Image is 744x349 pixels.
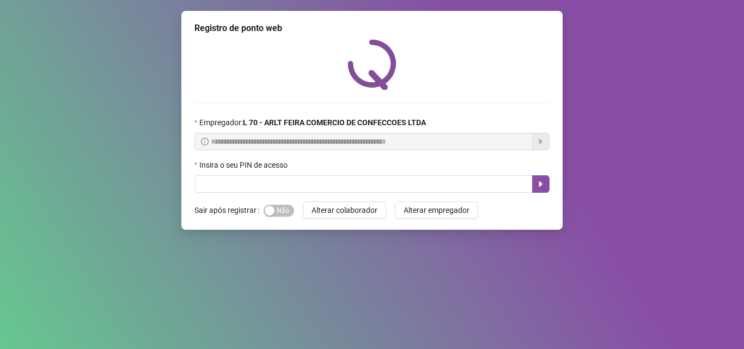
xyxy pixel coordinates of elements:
[194,159,295,171] label: Insira o seu PIN de acesso
[395,201,478,219] button: Alterar empregador
[404,204,469,216] span: Alterar empregador
[201,138,209,145] span: info-circle
[194,22,550,35] div: Registro de ponto web
[243,118,426,127] strong: L 70 - ARLT FEIRA COMERCIO DE CONFECCOES LTDA
[199,117,426,128] span: Empregador :
[303,201,386,219] button: Alterar colaborador
[194,201,264,219] label: Sair após registrar
[536,180,545,188] span: caret-right
[347,39,397,90] img: QRPoint
[312,204,377,216] span: Alterar colaborador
